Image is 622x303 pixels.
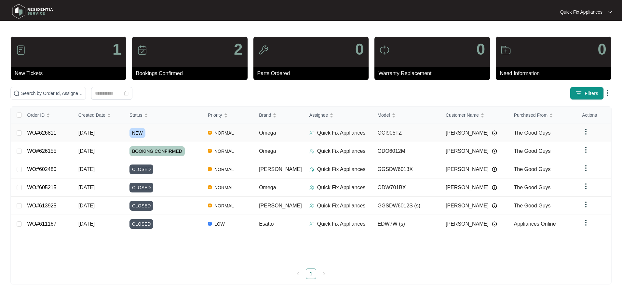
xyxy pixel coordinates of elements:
[129,165,154,174] span: CLOSED
[492,167,497,172] img: Info icon
[22,107,73,124] th: Order ID
[585,90,598,97] span: Filters
[446,202,489,210] span: [PERSON_NAME]
[296,272,300,276] span: left
[78,166,95,172] span: [DATE]
[322,272,326,276] span: right
[208,149,212,153] img: Vercel Logo
[372,142,440,160] td: ODO6012M
[582,201,590,208] img: dropdown arrow
[306,269,316,279] a: 1
[608,10,612,14] img: dropdown arrow
[113,42,121,57] p: 1
[355,42,364,57] p: 0
[234,42,243,57] p: 2
[582,164,590,172] img: dropdown arrow
[317,184,366,191] p: Quick Fix Appliances
[136,70,248,77] p: Bookings Confirmed
[129,146,185,156] span: BOOKING CONFIRMED
[582,128,590,136] img: dropdown arrow
[293,269,303,279] button: left
[575,90,582,97] img: filter icon
[379,45,390,55] img: icon
[16,45,26,55] img: icon
[27,166,57,172] a: WO#602480
[257,70,369,77] p: Parts Ordered
[446,129,489,137] span: [PERSON_NAME]
[259,166,302,172] span: [PERSON_NAME]
[15,70,126,77] p: New Tickets
[319,269,329,279] li: Next Page
[372,178,440,197] td: ODW701BX
[129,112,142,119] span: Status
[259,203,302,208] span: [PERSON_NAME]
[208,204,212,207] img: Vercel Logo
[514,203,551,208] span: The Good Guys
[129,183,154,192] span: CLOSED
[514,148,551,154] span: The Good Guys
[372,215,440,233] td: EDW7W (s)
[259,148,276,154] span: Omega
[500,70,611,77] p: Need Information
[501,45,511,55] img: icon
[208,131,212,135] img: Vercel Logo
[560,9,602,15] p: Quick Fix Appliances
[309,167,315,172] img: Assigner Icon
[509,107,577,124] th: Purchased From
[212,165,237,173] span: NORMAL
[129,219,154,229] span: CLOSED
[10,2,55,21] img: residentia service logo
[372,124,440,142] td: OCI905TZ
[78,112,105,119] span: Created Date
[372,107,440,124] th: Model
[259,185,276,190] span: Omega
[78,203,95,208] span: [DATE]
[27,112,45,119] span: Order ID
[212,184,237,191] span: NORMAL
[492,130,497,136] img: Info icon
[212,129,237,137] span: NORMAL
[208,167,212,171] img: Vercel Logo
[446,220,489,228] span: [PERSON_NAME]
[372,160,440,178] td: GGSDW6013X
[27,203,57,208] a: WO#613925
[492,203,497,208] img: Info icon
[440,107,509,124] th: Customer Name
[212,220,227,228] span: LOW
[258,45,269,55] img: icon
[309,149,315,154] img: Assigner Icon
[254,107,304,124] th: Brand
[446,184,489,191] span: [PERSON_NAME]
[309,203,315,208] img: Assigner Icon
[317,220,366,228] p: Quick Fix Appliances
[304,107,372,124] th: Assignee
[582,146,590,154] img: dropdown arrow
[78,221,95,227] span: [DATE]
[259,221,274,227] span: Esatto
[372,197,440,215] td: GGSDW6012S (s)
[73,107,124,124] th: Created Date
[598,42,606,57] p: 0
[27,130,57,136] a: WO#626811
[27,185,57,190] a: WO#605215
[582,182,590,190] img: dropdown arrow
[13,90,20,97] img: search-icon
[514,130,551,136] span: The Good Guys
[514,185,551,190] span: The Good Guys
[446,112,479,119] span: Customer Name
[604,89,612,97] img: dropdown arrow
[293,269,303,279] li: Previous Page
[309,130,315,136] img: Assigner Icon
[78,148,95,154] span: [DATE]
[492,185,497,190] img: Info icon
[492,221,497,227] img: Info icon
[582,219,590,227] img: dropdown arrow
[378,70,490,77] p: Warranty Replacement
[21,90,83,97] input: Search by Order Id, Assignee Name, Customer Name, Brand and Model
[577,107,611,124] th: Actions
[129,128,145,138] span: NEW
[27,148,57,154] a: WO#626155
[317,147,366,155] p: Quick Fix Appliances
[309,221,315,227] img: Assigner Icon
